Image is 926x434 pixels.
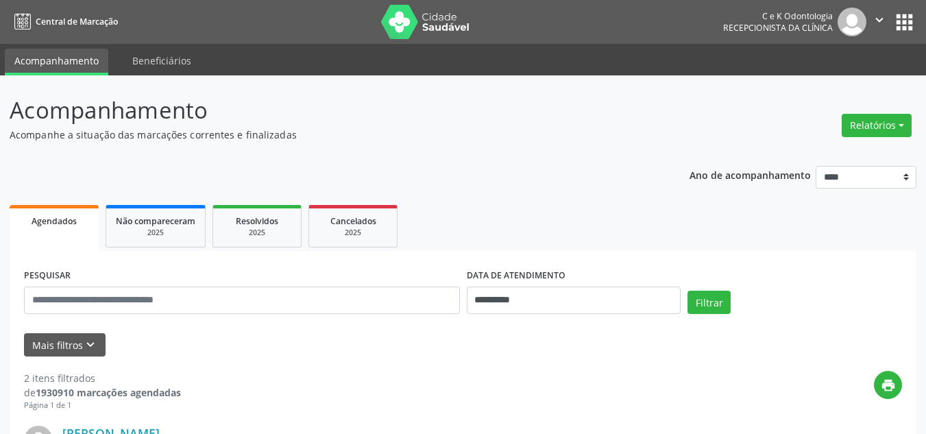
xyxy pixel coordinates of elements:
[319,228,387,238] div: 2025
[872,12,887,27] i: 
[467,265,565,287] label: DATA DE ATENDIMENTO
[723,22,833,34] span: Recepcionista da clínica
[10,93,644,128] p: Acompanhamento
[723,10,833,22] div: C e K Odontologia
[24,333,106,357] button: Mais filtroskeyboard_arrow_down
[874,371,902,399] button: print
[10,128,644,142] p: Acompanhe a situação das marcações correntes e finalizadas
[330,215,376,227] span: Cancelados
[123,49,201,73] a: Beneficiários
[690,166,811,183] p: Ano de acompanhamento
[881,378,896,393] i: print
[24,371,181,385] div: 2 itens filtrados
[24,265,71,287] label: PESQUISAR
[223,228,291,238] div: 2025
[116,228,195,238] div: 2025
[24,385,181,400] div: de
[866,8,892,36] button: 
[116,215,195,227] span: Não compareceram
[892,10,916,34] button: apps
[32,215,77,227] span: Agendados
[687,291,731,314] button: Filtrar
[838,8,866,36] img: img
[36,386,181,399] strong: 1930910 marcações agendadas
[24,400,181,411] div: Página 1 de 1
[236,215,278,227] span: Resolvidos
[83,337,98,352] i: keyboard_arrow_down
[36,16,118,27] span: Central de Marcação
[5,49,108,75] a: Acompanhamento
[842,114,912,137] button: Relatórios
[10,10,118,33] a: Central de Marcação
